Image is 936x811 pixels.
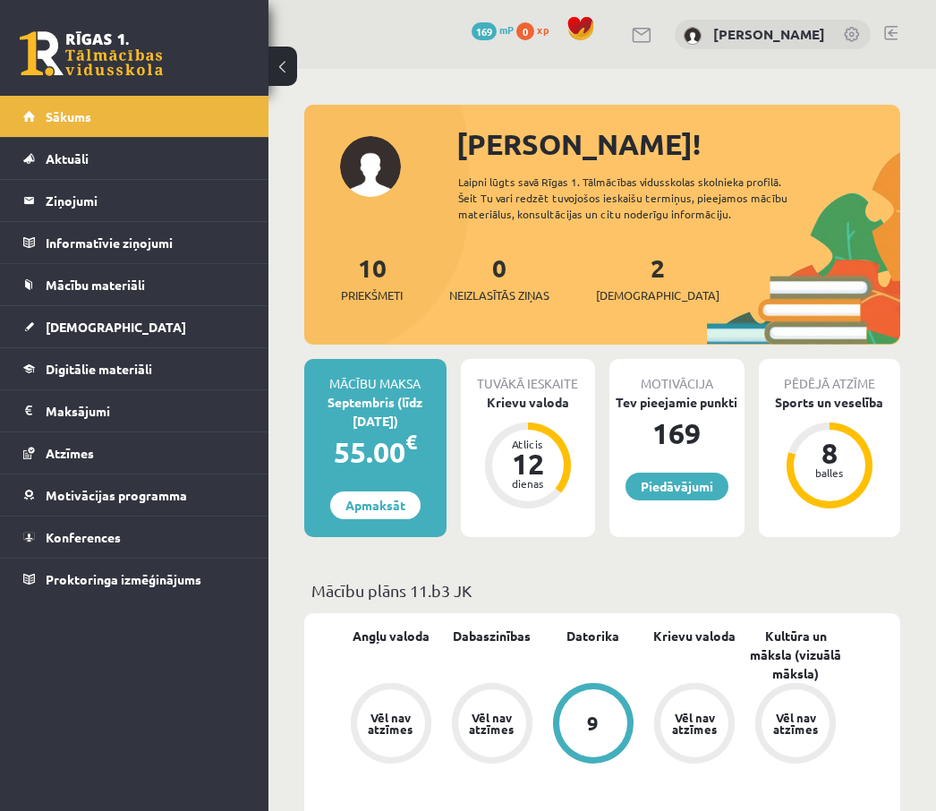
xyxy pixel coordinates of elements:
a: Digitālie materiāli [23,348,246,389]
a: Proktoringa izmēģinājums [23,559,246,600]
span: Sākums [46,108,91,124]
a: Apmaksāt [330,491,421,519]
a: 0Neizlasītās ziņas [449,252,549,304]
a: Vēl nav atzīmes [441,683,542,767]
a: Krievu valoda [653,627,736,645]
span: Mācību materiāli [46,277,145,293]
a: Ziņojumi [23,180,246,221]
div: 169 [609,412,745,455]
a: Rīgas 1. Tālmācības vidusskola [20,31,163,76]
div: 8 [803,439,856,467]
div: Krievu valoda [461,393,596,412]
a: Piedāvājumi [625,473,728,500]
span: xp [537,22,549,37]
a: 10Priekšmeti [341,252,403,304]
span: Atzīmes [46,445,94,461]
span: Neizlasītās ziņas [449,286,549,304]
p: Mācību plāns 11.b3 JK [311,578,893,602]
div: Pēdējā atzīme [759,359,901,393]
div: balles [803,467,856,478]
span: 169 [472,22,497,40]
span: Proktoringa izmēģinājums [46,571,201,587]
div: [PERSON_NAME]! [456,123,900,166]
div: 55.00 [304,431,447,474]
a: Atzīmes [23,432,246,474]
a: 0 xp [516,22,557,37]
span: [DEMOGRAPHIC_DATA] [596,286,719,304]
span: Priekšmeti [341,286,403,304]
div: Septembris (līdz [DATE]) [304,393,447,431]
a: Vēl nav atzīmes [745,683,847,767]
div: Vēl nav atzīmes [770,712,821,735]
div: Tev pieejamie punkti [609,393,745,412]
div: dienas [501,478,555,489]
a: Sports un veselība 8 balles [759,393,901,511]
span: 0 [516,22,534,40]
a: Mācību materiāli [23,264,246,305]
span: Motivācijas programma [46,487,187,503]
div: Motivācija [609,359,745,393]
a: Angļu valoda [353,627,430,645]
span: € [405,429,417,455]
a: Dabaszinības [453,627,531,645]
a: Motivācijas programma [23,474,246,516]
span: Aktuāli [46,150,89,166]
a: Konferences [23,516,246,558]
a: Vēl nav atzīmes [644,683,745,767]
div: 12 [501,449,555,478]
a: Kultūra un māksla (vizuālā māksla) [745,627,847,683]
a: [PERSON_NAME] [713,25,825,43]
div: Atlicis [501,439,555,449]
span: Digitālie materiāli [46,361,152,377]
div: Laipni lūgts savā Rīgas 1. Tālmācības vidusskolas skolnieka profilā. Šeit Tu vari redzēt tuvojošo... [458,174,816,222]
a: 9 [542,683,643,767]
a: Maksājumi [23,390,246,431]
a: Krievu valoda Atlicis 12 dienas [461,393,596,511]
div: 9 [587,713,599,733]
div: Tuvākā ieskaite [461,359,596,393]
div: Sports un veselība [759,393,901,412]
div: Mācību maksa [304,359,447,393]
a: [DEMOGRAPHIC_DATA] [23,306,246,347]
div: Vēl nav atzīmes [669,712,719,735]
a: Datorika [566,627,619,645]
span: Konferences [46,529,121,545]
a: Aktuāli [23,138,246,179]
legend: Ziņojumi [46,180,246,221]
a: 2[DEMOGRAPHIC_DATA] [596,252,719,304]
span: mP [499,22,514,37]
a: 169 mP [472,22,514,37]
a: Sākums [23,96,246,137]
span: [DEMOGRAPHIC_DATA] [46,319,186,335]
div: Vēl nav atzīmes [467,712,517,735]
img: Veronika Pētersone [684,27,702,45]
a: Vēl nav atzīmes [340,683,441,767]
div: Vēl nav atzīmes [366,712,416,735]
legend: Maksājumi [46,390,246,431]
legend: Informatīvie ziņojumi [46,222,246,263]
a: Informatīvie ziņojumi [23,222,246,263]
